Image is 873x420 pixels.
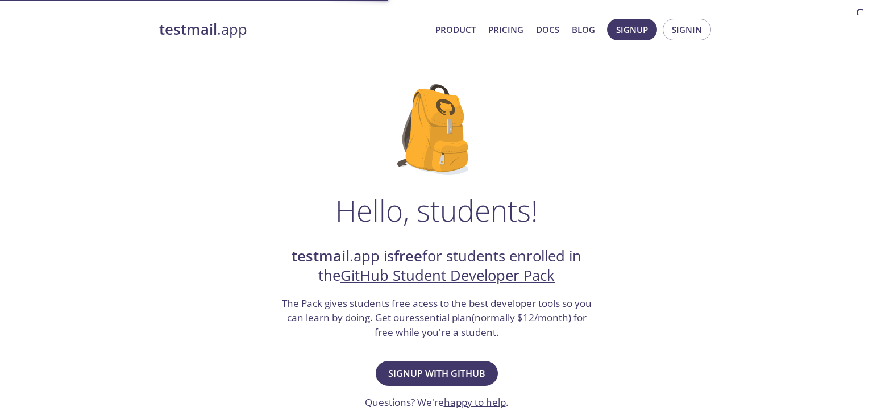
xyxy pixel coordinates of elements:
[376,361,498,386] button: Signup with GitHub
[435,22,476,37] a: Product
[340,265,555,285] a: GitHub Student Developer Pack
[572,22,595,37] a: Blog
[397,84,476,175] img: github-student-backpack.png
[616,22,648,37] span: Signup
[488,22,523,37] a: Pricing
[444,396,506,409] a: happy to help
[672,22,702,37] span: Signin
[159,20,426,39] a: testmail.app
[607,19,657,40] button: Signup
[280,296,593,340] h3: The Pack gives students free acess to the best developer tools so you can learn by doing. Get our...
[388,365,485,381] span: Signup with GitHub
[536,22,559,37] a: Docs
[365,395,509,410] h3: Questions? We're .
[335,193,538,227] h1: Hello, students!
[292,246,350,266] strong: testmail
[663,19,711,40] button: Signin
[159,19,217,39] strong: testmail
[280,247,593,286] h2: .app is for students enrolled in the
[409,311,472,324] a: essential plan
[394,246,422,266] strong: free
